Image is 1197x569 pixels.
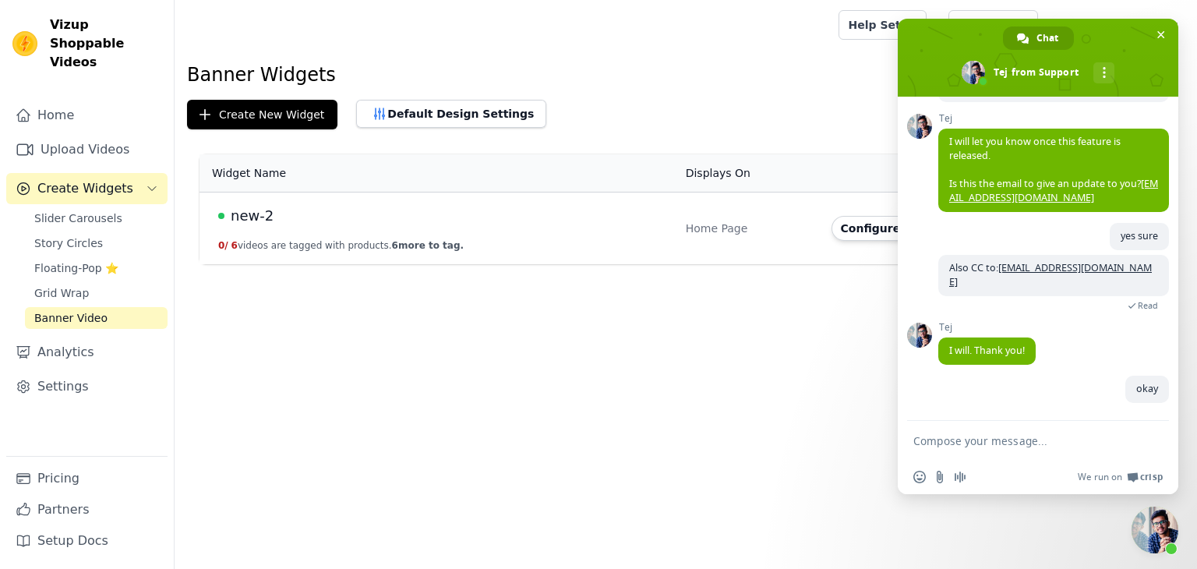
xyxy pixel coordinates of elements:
[1075,11,1185,39] p: Al Suroor Markets
[686,221,813,236] div: Home Page
[6,525,168,557] a: Setup Docs
[938,113,1169,124] span: Tej
[187,100,337,129] button: Create New Widget
[1136,382,1158,395] span: okay
[913,471,926,483] span: Insert an emoji
[12,31,37,56] img: Vizup
[25,232,168,254] a: Story Circles
[6,337,168,368] a: Analytics
[6,371,168,402] a: Settings
[25,282,168,304] a: Grid Wrap
[34,310,108,326] span: Banner Video
[839,10,927,40] a: Help Setup
[949,261,1152,288] a: [EMAIL_ADDRESS][DOMAIN_NAME]
[6,463,168,494] a: Pricing
[231,205,274,227] span: new-2
[913,434,1128,448] textarea: Compose your message...
[6,494,168,525] a: Partners
[231,240,238,251] span: 6
[392,240,464,251] span: 6 more to tag.
[1078,471,1163,483] a: We run onCrisp
[949,261,1152,288] span: Also CC to:
[34,235,103,251] span: Story Circles
[25,307,168,329] a: Banner Video
[199,154,676,193] th: Widget Name
[34,210,122,226] span: Slider Carousels
[832,216,958,241] button: Configure Widget
[6,100,168,131] a: Home
[949,177,1158,204] a: [EMAIL_ADDRESS][DOMAIN_NAME]
[34,285,89,301] span: Grid Wrap
[1153,27,1169,43] span: Close chat
[218,240,228,251] span: 0 /
[949,135,1158,204] span: I will let you know once this feature is released. Is this the email to give an update to you?
[50,16,161,72] span: Vizup Shoppable Videos
[187,62,1185,87] h1: Banner Widgets
[6,173,168,204] button: Create Widgets
[1140,471,1163,483] span: Crisp
[37,179,133,198] span: Create Widgets
[949,344,1025,357] span: I will. Thank you!
[1058,17,1068,33] text: A
[1036,27,1058,50] span: Chat
[1093,62,1114,83] div: More channels
[1050,11,1185,39] button: A Al Suroor Markets
[938,322,1036,333] span: Tej
[1003,27,1074,50] div: Chat
[6,134,168,165] a: Upload Videos
[954,471,966,483] span: Audio message
[218,213,224,219] span: Live Published
[218,239,464,252] button: 0/ 6videos are tagged with products.6more to tag.
[1138,300,1158,311] span: Read
[1121,229,1158,242] span: yes sure
[676,154,822,193] th: Displays On
[948,10,1038,40] a: Book Demo
[25,207,168,229] a: Slider Carousels
[34,260,118,276] span: Floating-Pop ⭐
[356,100,546,128] button: Default Design Settings
[1132,507,1178,553] div: Close chat
[1078,471,1122,483] span: We run on
[934,471,946,483] span: Send a file
[25,257,168,279] a: Floating-Pop ⭐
